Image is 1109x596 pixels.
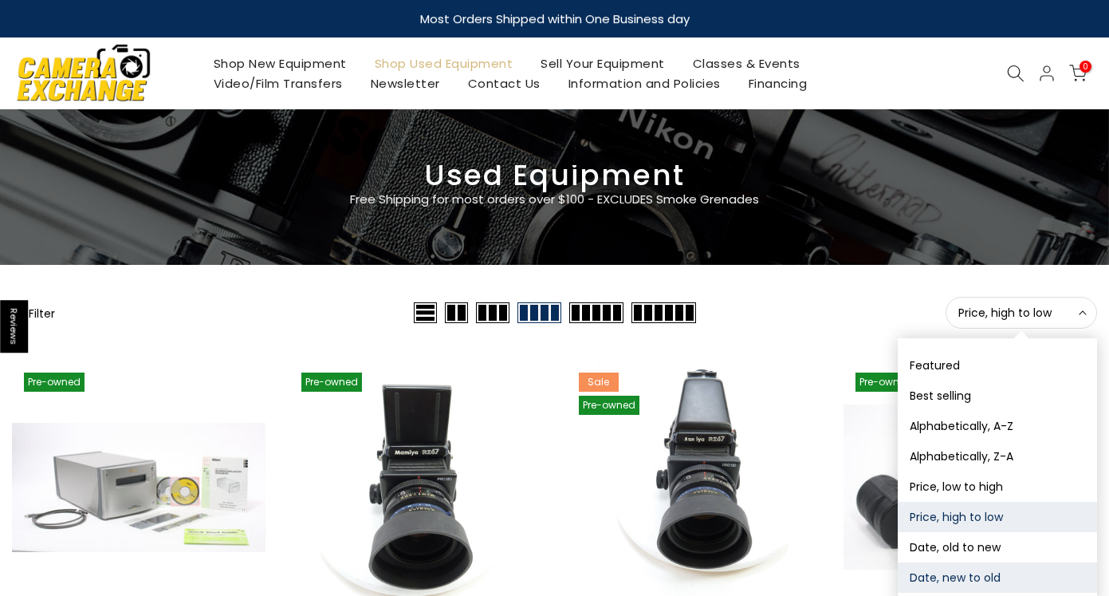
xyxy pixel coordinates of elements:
button: Date, new to old [898,562,1097,593]
button: Price, high to low [946,297,1097,329]
a: Video/Film Transfers [199,73,356,93]
button: Date, old to new [898,532,1097,562]
a: Shop New Equipment [199,53,360,73]
a: Contact Us [454,73,554,93]
a: Sell Your Equipment [527,53,679,73]
span: 0 [1080,61,1091,73]
span: Price, high to low [958,306,1084,320]
button: Best selling [898,381,1097,411]
a: Classes & Events [678,53,814,73]
a: Financing [734,73,821,93]
strong: Most Orders Shipped within One Business day [420,10,690,27]
a: 0 [1069,65,1087,82]
button: Alphabetically, A-Z [898,411,1097,441]
a: Information and Policies [554,73,734,93]
h3: Used Equipment [12,165,1097,186]
a: Newsletter [356,73,454,93]
button: Price, low to high [898,472,1097,502]
p: Free Shipping for most orders over $100 - EXCLUDES Smoke Grenades [256,190,854,209]
button: Price, high to low [898,502,1097,532]
button: Alphabetically, Z-A [898,441,1097,472]
button: Show filters [12,305,55,321]
a: Shop Used Equipment [360,53,527,73]
button: Featured [898,350,1097,381]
